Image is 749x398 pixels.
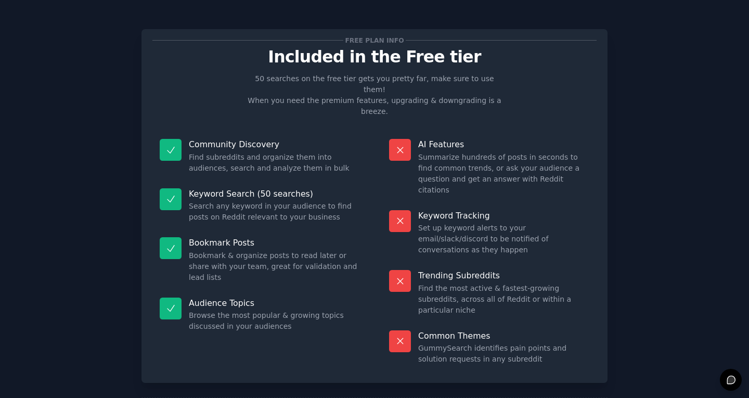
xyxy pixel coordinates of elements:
dd: Browse the most popular & growing topics discussed in your audiences [189,310,360,332]
dd: Summarize hundreds of posts in seconds to find common trends, or ask your audience a question and... [418,152,589,196]
p: Community Discovery [189,139,360,150]
p: Audience Topics [189,298,360,309]
dd: Find subreddits and organize them into audiences, search and analyze them in bulk [189,152,360,174]
dd: Find the most active & fastest-growing subreddits, across all of Reddit or within a particular niche [418,283,589,316]
dd: Set up keyword alerts to your email/slack/discord to be notified of conversations as they happen [418,223,589,255]
p: Included in the Free tier [152,48,597,66]
p: Bookmark Posts [189,237,360,248]
dd: Bookmark & organize posts to read later or share with your team, great for validation and lead lists [189,250,360,283]
p: Keyword Search (50 searches) [189,188,360,199]
p: Keyword Tracking [418,210,589,221]
span: Free plan info [343,35,406,46]
p: 50 searches on the free tier gets you pretty far, make sure to use them! When you need the premiu... [243,73,506,117]
dd: Search any keyword in your audience to find posts on Reddit relevant to your business [189,201,360,223]
p: Trending Subreddits [418,270,589,281]
p: AI Features [418,139,589,150]
p: Common Themes [418,330,589,341]
dd: GummySearch identifies pain points and solution requests in any subreddit [418,343,589,365]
